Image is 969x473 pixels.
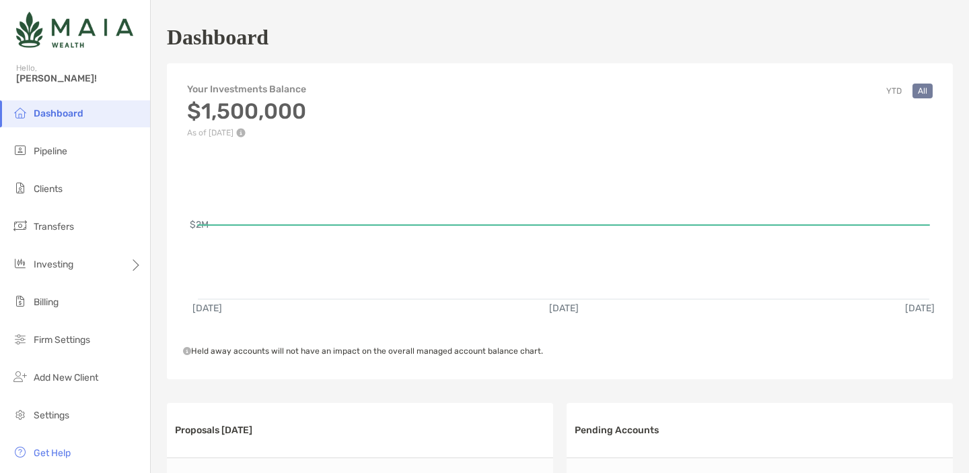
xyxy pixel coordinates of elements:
[34,372,98,383] span: Add New Client
[12,331,28,347] img: firm-settings icon
[16,5,133,54] img: Zoe Logo
[187,98,306,124] h3: $1,500,000
[34,108,83,119] span: Dashboard
[12,369,28,385] img: add_new_client icon
[549,303,579,314] text: [DATE]
[34,410,69,421] span: Settings
[12,444,28,460] img: get-help icon
[190,219,209,230] text: $2M
[167,25,268,50] h1: Dashboard
[187,84,306,95] h4: Your Investments Balance
[187,128,306,137] p: As of [DATE]
[34,447,71,459] span: Get Help
[12,180,28,196] img: clients icon
[175,424,252,436] h3: Proposals [DATE]
[12,104,28,121] img: dashboard icon
[34,334,90,346] span: Firm Settings
[236,128,246,137] img: Performance Info
[12,255,28,272] img: investing icon
[192,303,222,314] text: [DATE]
[12,142,28,158] img: pipeline icon
[12,293,28,309] img: billing icon
[16,73,142,84] span: [PERSON_NAME]!
[34,183,63,195] span: Clients
[12,218,28,234] img: transfers icon
[183,346,543,356] span: Held away accounts will not have an impact on the overall managed account balance chart.
[912,84,933,98] button: All
[34,221,74,232] span: Transfers
[34,146,67,157] span: Pipeline
[34,259,73,270] span: Investing
[12,406,28,422] img: settings icon
[34,296,59,308] span: Billing
[905,303,935,314] text: [DATE]
[575,424,659,436] h3: Pending Accounts
[881,84,907,98] button: YTD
